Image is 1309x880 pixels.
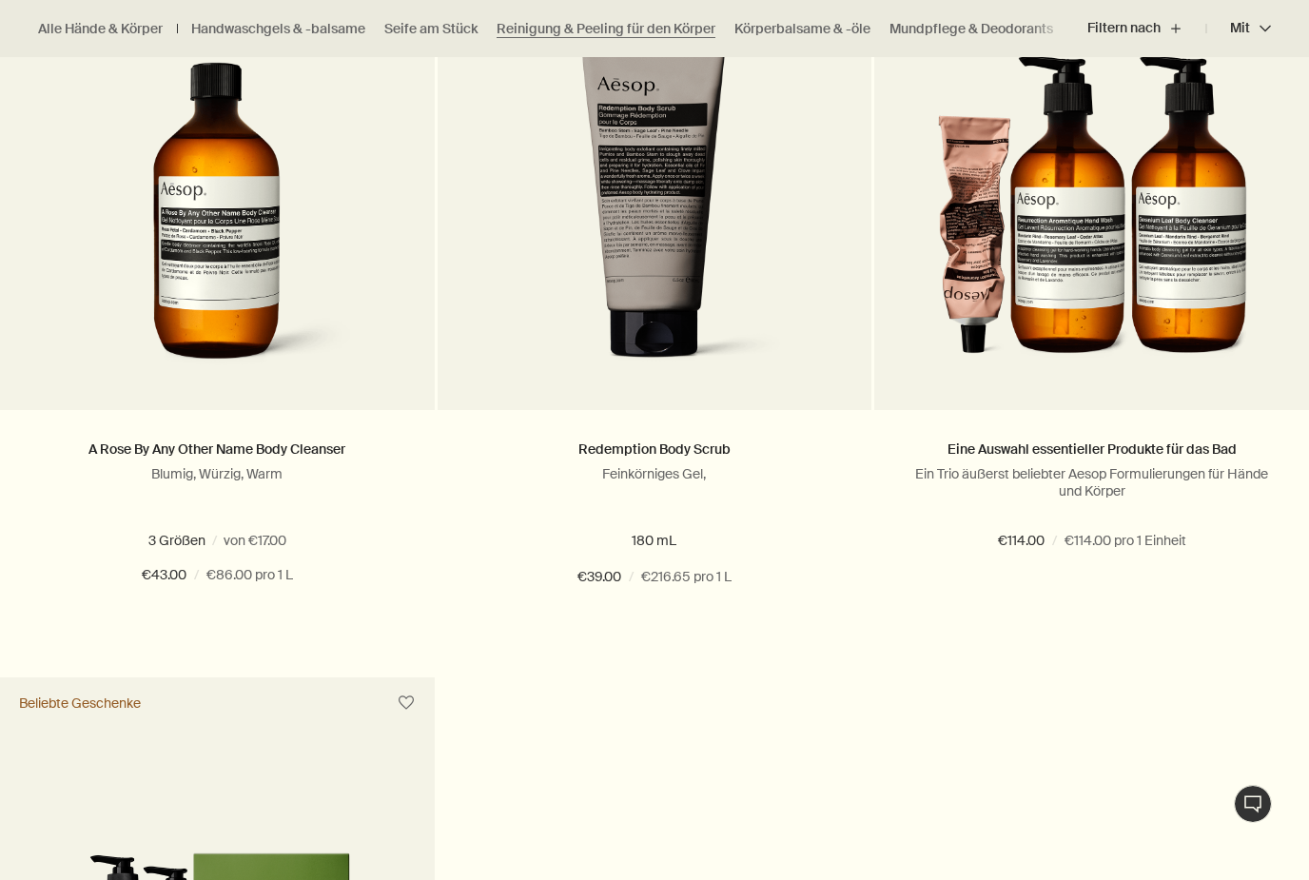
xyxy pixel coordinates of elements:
span: / [629,566,634,589]
span: 100 mL [88,532,143,549]
a: Reinigung & Peeling für den Körper [497,20,715,38]
p: Blumig, Würzig, Warm [29,465,406,482]
a: Körperbalsame & -öle [734,20,870,38]
span: €114.00 [998,530,1045,553]
a: Alle Hände & Körper [38,20,163,38]
span: 500 mL [301,532,359,549]
a: Redemption Body Scrub in grey tube [438,29,872,410]
a: Redemption Body Scrub [578,440,731,458]
a: Seife am Stück [384,20,478,38]
span: / [194,564,199,587]
a: A Rose By Any Other Name Body Cleanser [88,440,345,458]
a: Resurrection Aromatique Hand Wash, Resurrection Aromatique Hand Balm and Geranium Leaf Body Clean... [874,29,1309,410]
span: €43.00 [142,564,186,587]
p: Ein Trio äußerst beliebter Aesop Formulierungen für Hände und Körper [903,465,1280,499]
span: €39.00 [577,566,621,589]
button: Zum Wunschzettel hinzufügen [389,686,423,720]
span: €86.00 pro 1 L [206,564,293,587]
img: Resurrection Aromatique Hand Wash, Resurrection Aromatique Hand Balm and Geranium Leaf Body Clean... [937,30,1247,382]
span: €114.00 pro 1 Einheit [1065,530,1186,553]
button: Mit [1206,6,1271,51]
div: Beliebte Geschenke [19,694,141,712]
a: Mundpflege & Deodorants [889,20,1053,38]
p: Feinkörniges Gel, [466,465,844,482]
img: A Rose by Any Other Name 500ml Refill [75,30,360,382]
span: / [1052,530,1057,553]
button: Live-Support Chat [1234,785,1272,823]
span: €216.65 pro 1 L [641,566,732,589]
button: Filtern nach [1087,6,1206,51]
a: Eine Auswahl essentieller Produkte für das Bad [948,440,1237,458]
a: Handwaschgels & -balsame [191,20,365,38]
span: 500 mL refill [179,532,264,549]
img: Redemption Body Scrub in grey tube [506,30,803,382]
